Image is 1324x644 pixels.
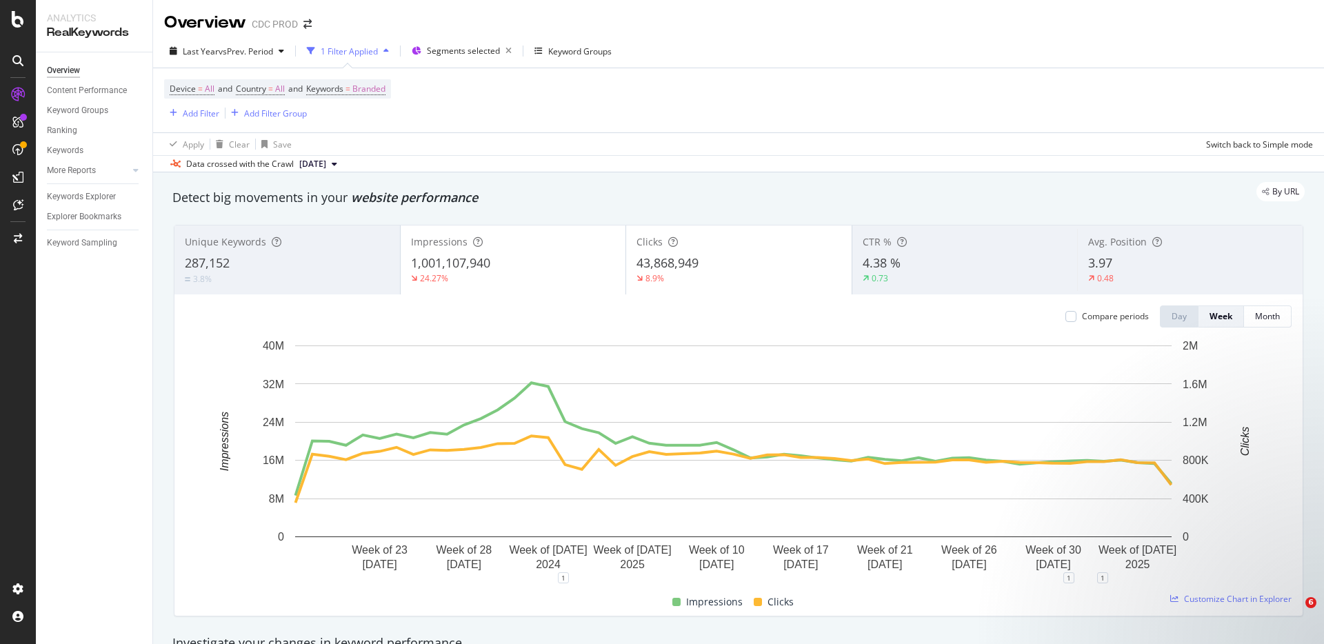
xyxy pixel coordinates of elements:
span: Unique Keywords [185,235,266,248]
a: Keywords Explorer [47,190,143,204]
div: 0.73 [872,272,888,284]
span: and [218,83,232,94]
text: Week of 30 [1025,544,1081,556]
text: Week of 28 [437,544,492,556]
text: 0 [278,531,284,543]
div: 0.48 [1097,272,1114,284]
text: [DATE] [867,559,902,570]
text: [DATE] [952,559,986,570]
span: By URL [1272,188,1299,196]
div: Add Filter Group [244,108,307,119]
button: [DATE] [294,156,343,172]
span: 2025 Aug. 15th [299,158,326,170]
text: Week of 26 [941,544,997,556]
button: Last YearvsPrev. Period [164,40,290,62]
span: and [288,83,303,94]
div: Keywords [47,143,83,158]
div: Ranking [47,123,77,138]
div: Add Filter [183,108,219,119]
button: Add Filter Group [225,105,307,121]
a: Overview [47,63,143,78]
text: 1.6M [1183,378,1207,390]
span: vs Prev. Period [219,46,273,57]
div: Data crossed with the Crawl [186,158,294,170]
text: Impressions [219,412,230,471]
text: Week of [DATE] [509,544,587,556]
text: Week of 10 [689,544,745,556]
div: Clear [229,139,250,150]
a: Content Performance [47,83,143,98]
span: Device [170,83,196,94]
span: Branded [352,79,385,99]
text: Week of 17 [773,544,829,556]
button: Segments selected [406,40,517,62]
text: 24M [263,416,284,428]
div: Overview [47,63,80,78]
div: Week [1210,310,1232,322]
text: [DATE] [362,559,397,570]
div: Keyword Groups [47,103,108,118]
text: [DATE] [1036,559,1070,570]
div: arrow-right-arrow-left [303,19,312,29]
span: 6 [1305,597,1316,608]
button: Clear [210,133,250,155]
a: Keyword Groups [47,103,143,118]
span: = [268,83,273,94]
div: Explorer Bookmarks [47,210,121,224]
div: 1 [558,572,569,583]
span: 4.38 % [863,254,901,271]
text: Clicks [1239,427,1251,456]
span: 1,001,107,940 [411,254,490,271]
div: 8.9% [645,272,664,284]
span: = [198,83,203,94]
div: Apply [183,139,204,150]
div: legacy label [1256,182,1305,201]
span: All [275,79,285,99]
button: Save [256,133,292,155]
button: Apply [164,133,204,155]
div: Keyword Sampling [47,236,117,250]
button: Week [1198,305,1244,328]
div: Keyword Groups [548,46,612,57]
text: Week of 21 [857,544,913,556]
div: Compare periods [1082,310,1149,322]
div: 24.27% [420,272,448,284]
div: Content Performance [47,83,127,98]
div: Save [273,139,292,150]
text: 40M [263,340,284,352]
span: Segments selected [427,45,500,57]
text: 2M [1183,340,1198,352]
span: Avg. Position [1088,235,1147,248]
text: [DATE] [699,559,734,570]
div: Analytics [47,11,141,25]
div: 1 Filter Applied [321,46,378,57]
button: 1 Filter Applied [301,40,394,62]
span: 43,868,949 [636,254,699,271]
div: Keywords Explorer [47,190,116,204]
div: RealKeywords [47,25,141,41]
button: Add Filter [164,105,219,121]
text: 32M [263,378,284,390]
a: More Reports [47,163,129,178]
text: [DATE] [447,559,481,570]
text: 2025 [620,559,645,570]
button: Month [1244,305,1292,328]
text: 8M [269,493,284,505]
span: All [205,79,214,99]
div: Switch back to Simple mode [1206,139,1313,150]
text: [DATE] [783,559,818,570]
span: Impressions [411,235,468,248]
button: Switch back to Simple mode [1201,133,1313,155]
div: Overview [164,11,246,34]
img: Equal [185,277,190,281]
span: CTR % [863,235,892,248]
text: 400K [1183,493,1209,505]
button: Keyword Groups [529,40,617,62]
svg: A chart. [185,339,1281,578]
span: Clicks [636,235,663,248]
span: Keywords [306,83,343,94]
div: Day [1172,310,1187,322]
span: = [345,83,350,94]
span: Last Year [183,46,219,57]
